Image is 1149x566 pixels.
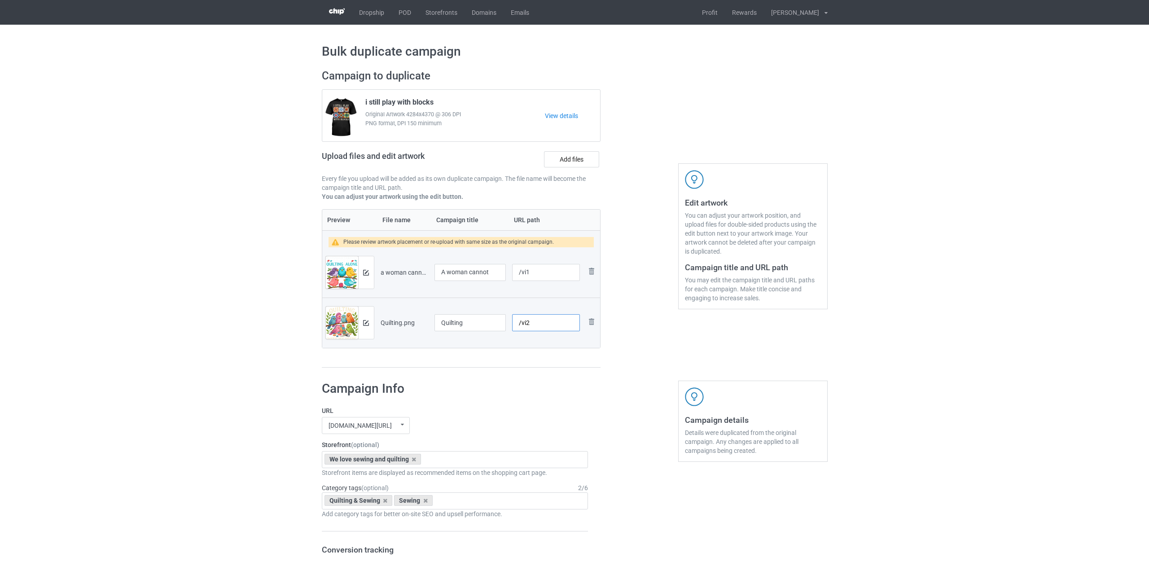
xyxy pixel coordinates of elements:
div: a woman cannot.png [381,268,428,277]
div: 2 / 6 [578,483,588,492]
span: (optional) [351,441,379,448]
div: Quilting.png [381,318,428,327]
label: Add files [544,151,599,167]
label: URL [322,406,588,415]
h3: Campaign title and URL path [685,262,821,272]
a: View details [545,111,600,120]
h2: Campaign to duplicate [322,69,601,83]
h1: Bulk duplicate campaign [322,44,828,60]
img: svg+xml;base64,PD94bWwgdmVyc2lvbj0iMS4wIiBlbmNvZGluZz0iVVRGLTgiPz4KPHN2ZyB3aWR0aD0iNDJweCIgaGVpZ2... [685,387,704,406]
div: Storefront items are displayed as recommended items on the shopping cart page. [322,468,588,477]
p: Every file you upload will be added as its own duplicate campaign. The file name will become the ... [322,174,601,192]
h1: Campaign Info [322,381,588,397]
label: Category tags [322,483,389,492]
div: Add category tags for better on-site SEO and upsell performance. [322,509,588,518]
span: i still play with blocks [365,98,434,110]
th: Campaign title [431,210,509,230]
label: Storefront [322,440,588,449]
img: svg+xml;base64,PD94bWwgdmVyc2lvbj0iMS4wIiBlbmNvZGluZz0iVVRGLTgiPz4KPHN2ZyB3aWR0aD0iMjhweCIgaGVpZ2... [586,266,597,276]
div: You may edit the campaign title and URL paths for each campaign. Make title concise and engaging ... [685,276,821,303]
h3: Campaign details [685,415,821,425]
div: You can adjust your artwork position, and upload files for double-sided products using the edit b... [685,211,821,256]
div: Please review artwork placement or re-upload with same size as the original campaign. [343,237,554,247]
img: 3d383065fc803cdd16c62507c020ddf8.png [329,8,345,15]
b: You can adjust your artwork using the edit button. [322,193,463,200]
img: warning [332,239,344,246]
th: Preview [322,210,377,230]
th: File name [377,210,431,230]
div: [PERSON_NAME] [764,1,819,24]
th: URL path [509,210,583,230]
span: Original Artwork 4284x4370 @ 306 DPI [365,110,545,119]
h2: Upload files and edit artwork [322,151,489,168]
img: svg+xml;base64,PD94bWwgdmVyc2lvbj0iMS4wIiBlbmNvZGluZz0iVVRGLTgiPz4KPHN2ZyB3aWR0aD0iMjhweCIgaGVpZ2... [586,316,597,327]
div: [DOMAIN_NAME][URL] [329,422,392,429]
div: We love sewing and quilting [325,454,421,465]
img: original.png [326,256,358,295]
h3: Edit artwork [685,197,821,208]
h3: Conversion tracking [322,544,588,555]
img: svg+xml;base64,PD94bWwgdmVyc2lvbj0iMS4wIiBlbmNvZGluZz0iVVRGLTgiPz4KPHN2ZyB3aWR0aD0iNDJweCIgaGVpZ2... [685,170,704,189]
span: (optional) [361,484,389,491]
div: Quilting & Sewing [325,495,393,506]
div: Sewing [394,495,433,506]
div: Details were duplicated from the original campaign. Any changes are applied to all campaigns bein... [685,428,821,455]
img: svg+xml;base64,PD94bWwgdmVyc2lvbj0iMS4wIiBlbmNvZGluZz0iVVRGLTgiPz4KPHN2ZyB3aWR0aD0iMTRweCIgaGVpZ2... [363,270,369,276]
img: svg+xml;base64,PD94bWwgdmVyc2lvbj0iMS4wIiBlbmNvZGluZz0iVVRGLTgiPz4KPHN2ZyB3aWR0aD0iMTRweCIgaGVpZ2... [363,320,369,326]
img: original.png [326,307,358,345]
span: PNG format, DPI 150 minimum [365,119,545,128]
